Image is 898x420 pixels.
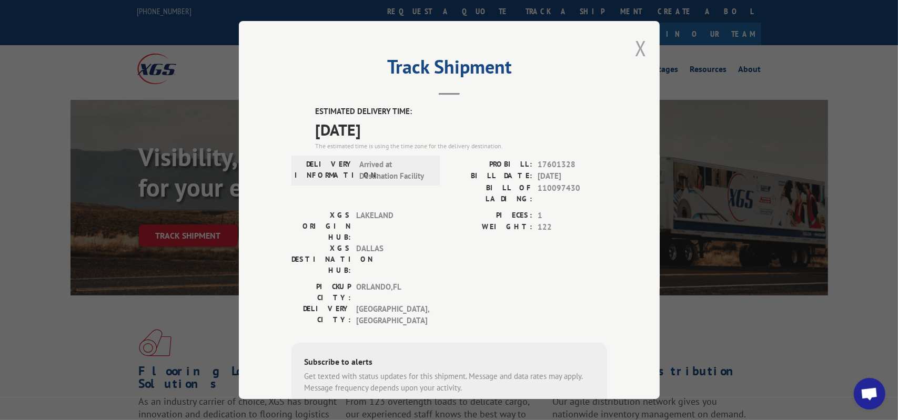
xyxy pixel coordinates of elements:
div: Get texted with status updates for this shipment. Message and data rates may apply. Message frequ... [304,371,594,394]
span: [DATE] [538,170,607,182]
label: WEIGHT: [449,221,532,233]
span: ORLANDO , FL [356,281,427,303]
span: [DATE] [315,118,607,141]
div: Open chat [854,378,885,409]
span: [GEOGRAPHIC_DATA] , [GEOGRAPHIC_DATA] [356,303,427,327]
label: PICKUP CITY: [291,281,351,303]
div: The estimated time is using the time zone for the delivery destination. [315,141,607,151]
span: DALLAS [356,243,427,276]
label: XGS DESTINATION HUB: [291,243,351,276]
h2: Track Shipment [291,59,607,79]
span: LAKELAND [356,210,427,243]
span: 1 [538,210,607,222]
label: BILL OF LADING: [449,182,532,204]
div: Subscribe to alerts [304,355,594,371]
label: XGS ORIGIN HUB: [291,210,351,243]
span: 110097430 [538,182,607,204]
label: PIECES: [449,210,532,222]
label: DELIVERY INFORMATION: [295,159,354,182]
label: PROBILL: [449,159,532,171]
label: BILL DATE: [449,170,532,182]
span: 17601328 [538,159,607,171]
label: DELIVERY CITY: [291,303,351,327]
button: Close modal [635,34,647,62]
span: 122 [538,221,607,233]
span: Arrived at Destination Facility [359,159,430,182]
label: ESTIMATED DELIVERY TIME: [315,106,607,118]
